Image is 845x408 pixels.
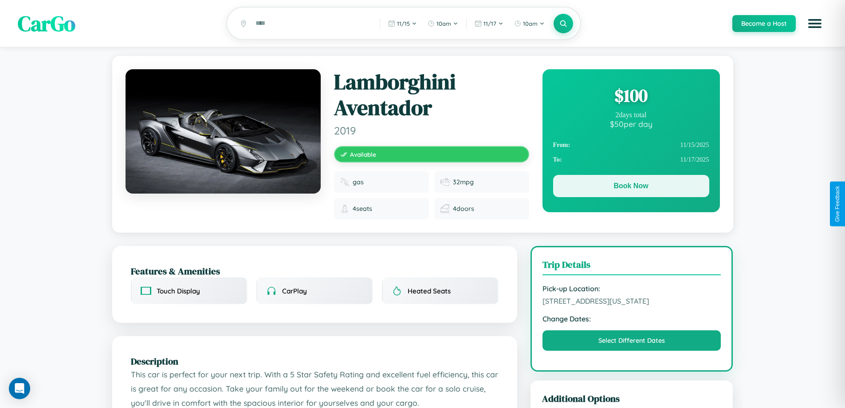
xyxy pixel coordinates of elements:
span: 11 / 17 [483,20,496,27]
h2: Features & Amenities [131,265,499,277]
strong: Change Dates: [542,314,721,323]
span: 4 seats [353,205,372,213]
span: 4 doors [453,205,474,213]
h3: Trip Details [542,258,721,275]
button: Become a Host [732,15,796,32]
h2: Description [131,355,499,368]
strong: Pick-up Location: [542,284,721,293]
span: 11 / 15 [397,20,410,27]
img: Seats [340,204,349,213]
div: 11 / 15 / 2025 [553,138,709,152]
button: 11/15 [384,16,421,31]
div: Open Intercom Messenger [9,378,30,399]
div: 11 / 17 / 2025 [553,152,709,167]
div: $ 50 per day [553,119,709,129]
span: 10am [523,20,538,27]
strong: From: [553,141,570,149]
button: 11/17 [470,16,508,31]
span: 10am [436,20,451,27]
span: Available [350,151,376,158]
button: Open menu [802,11,827,36]
button: Select Different Dates [542,330,721,351]
img: Fuel efficiency [440,178,449,186]
span: CarGo [18,9,75,38]
button: 10am [510,16,549,31]
img: Doors [440,204,449,213]
div: Give Feedback [834,186,841,222]
span: CarPlay [282,287,307,295]
button: 10am [423,16,463,31]
div: 2 days total [553,111,709,119]
button: Book Now [553,175,709,197]
h1: Lamborghini Aventador [334,69,529,120]
span: Touch Display [157,287,200,295]
img: Lamborghini Aventador 2019 [126,69,321,194]
span: [STREET_ADDRESS][US_STATE] [542,297,721,305]
div: $ 100 [553,83,709,107]
h3: Additional Options [542,392,722,405]
strong: To: [553,156,562,163]
span: gas [353,178,364,186]
img: Fuel type [340,178,349,186]
span: Heated Seats [408,287,451,295]
span: 2019 [334,124,529,137]
span: 32 mpg [453,178,474,186]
